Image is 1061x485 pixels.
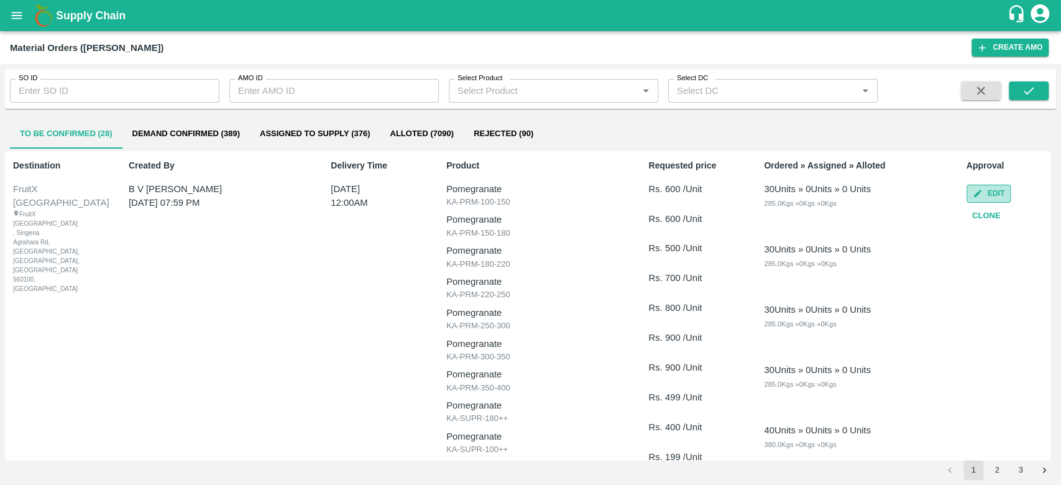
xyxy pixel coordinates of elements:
p: Delivery Time [331,159,412,172]
a: Supply Chain [56,7,1007,24]
p: Rs. 600 /Unit [648,212,730,226]
button: To Be Confirmed (28) [10,119,122,149]
p: Rs. 800 /Unit [648,301,730,315]
div: customer-support [1007,4,1029,27]
button: open drawer [2,1,31,30]
p: KA-PRM-350-400 [446,382,615,394]
p: KA-PRM-180-220 [446,258,615,270]
div: 30 Units » 0 Units » 0 Units [764,363,871,377]
p: Rs. 900 /Unit [648,361,730,374]
p: Pomegranate [446,244,615,257]
p: Rs. 199 /Unit [648,450,730,464]
button: Demand Confirmed (389) [122,119,250,149]
span: 380.0 Kgs » 0 Kgs » 0 Kgs [764,441,836,448]
div: FruitX [GEOGRAPHIC_DATA] [13,182,93,210]
p: KA-PRM-150-180 [446,227,615,239]
p: Rs. 400 /Unit [648,420,730,434]
button: page 1 [963,460,983,480]
label: Select DC [677,73,708,83]
p: KA-PRM-100-150 [446,196,615,208]
p: Pomegranate [446,275,615,289]
input: Enter SO ID [10,79,219,103]
div: 40 Units » 0 Units » 0 Units [764,423,871,437]
p: Rs. 900 /Unit [648,331,730,344]
button: Edit [967,185,1011,203]
label: Select Product [457,73,502,83]
span: 285.0 Kgs » 0 Kgs » 0 Kgs [764,320,836,328]
p: Pomegranate [446,430,615,443]
div: 30 Units » 0 Units » 0 Units [764,303,871,316]
span: 285.0 Kgs » 0 Kgs » 0 Kgs [764,381,836,388]
button: Go to page 2 [987,460,1007,480]
label: SO ID [19,73,37,83]
p: Product [446,159,615,172]
nav: pagination navigation [938,460,1056,480]
input: Select DC [672,83,837,99]
p: KA-PRM-250-300 [446,320,615,332]
button: Clone [967,205,1006,227]
p: KA-SUPR-180++ [446,412,615,425]
input: Enter AMO ID [229,79,439,103]
div: Material Orders ([PERSON_NAME]) [10,40,163,56]
p: Created By [129,159,297,172]
span: 285.0 Kgs » 0 Kgs » 0 Kgs [764,200,836,207]
p: Pomegranate [446,306,615,320]
img: logo [31,3,56,28]
p: Rs. 700 /Unit [648,271,730,285]
button: Assigned to Supply (376) [250,119,380,149]
p: Rs. 499 /Unit [648,390,730,404]
span: 285.0 Kgs » 0 Kgs » 0 Kgs [764,260,836,267]
p: Approval [967,159,1048,172]
p: Pomegranate [446,337,615,351]
p: Rs. 600 /Unit [648,182,730,196]
div: FruitX [GEOGRAPHIC_DATA] , Singena Agrahara Rd, [GEOGRAPHIC_DATA], [GEOGRAPHIC_DATA], [GEOGRAPHIC... [13,210,61,293]
button: Create AMO [971,39,1049,57]
p: [DATE] 12:00AM [331,182,397,210]
p: B V [PERSON_NAME] [129,182,282,196]
p: Pomegranate [446,213,615,226]
p: Pomegranate [446,367,615,381]
div: 30 Units » 0 Units » 0 Units [764,242,871,256]
div: account of current user [1029,2,1051,29]
p: Pomegranate [446,182,615,196]
p: Destination [13,159,94,172]
button: Alloted (7090) [380,119,464,149]
p: KA-SUPR-100++ [446,443,615,456]
div: 30 Units » 0 Units » 0 Units [764,182,871,196]
p: Rs. 500 /Unit [648,241,730,255]
label: AMO ID [238,73,263,83]
input: Select Product [452,83,634,99]
button: Open [857,83,873,99]
p: KA-PRM-300-350 [446,351,615,363]
p: [DATE] 07:59 PM [129,196,282,210]
p: Requested price [648,159,730,172]
b: Supply Chain [56,9,126,22]
p: Ordered » Assigned » Alloted [764,159,932,172]
button: Open [638,83,654,99]
button: Rejected (90) [464,119,543,149]
button: Go to next page [1034,460,1054,480]
p: KA-PRM-220-250 [446,289,615,301]
p: Pomegranate [446,399,615,412]
button: Go to page 3 [1011,460,1031,480]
